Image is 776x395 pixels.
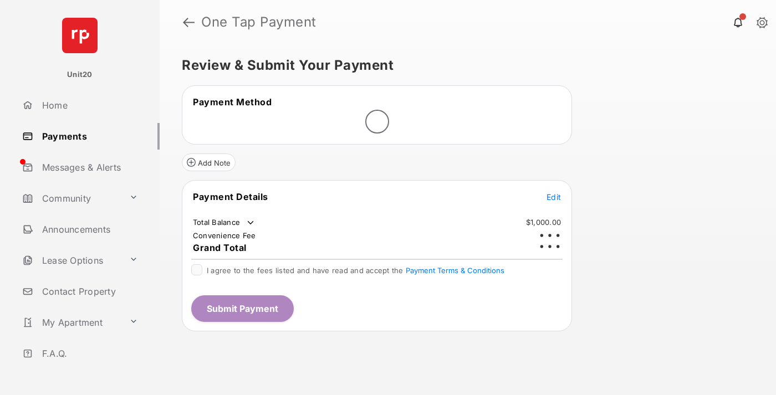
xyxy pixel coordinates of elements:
[547,191,561,202] button: Edit
[547,192,561,202] span: Edit
[18,216,160,243] a: Announcements
[18,185,125,212] a: Community
[193,96,272,107] span: Payment Method
[207,266,504,275] span: I agree to the fees listed and have read and accept the
[18,309,125,336] a: My Apartment
[525,217,561,227] td: $1,000.00
[406,266,504,275] button: I agree to the fees listed and have read and accept the
[193,191,268,202] span: Payment Details
[18,247,125,274] a: Lease Options
[18,92,160,119] a: Home
[182,153,236,171] button: Add Note
[201,16,316,29] strong: One Tap Payment
[182,59,745,72] h5: Review & Submit Your Payment
[193,242,247,253] span: Grand Total
[191,295,294,322] button: Submit Payment
[18,278,160,305] a: Contact Property
[18,154,160,181] a: Messages & Alerts
[67,69,93,80] p: Unit20
[192,230,257,240] td: Convenience Fee
[192,217,256,228] td: Total Balance
[18,340,160,367] a: F.A.Q.
[18,123,160,150] a: Payments
[62,18,98,53] img: svg+xml;base64,PHN2ZyB4bWxucz0iaHR0cDovL3d3dy53My5vcmcvMjAwMC9zdmciIHdpZHRoPSI2NCIgaGVpZ2h0PSI2NC...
